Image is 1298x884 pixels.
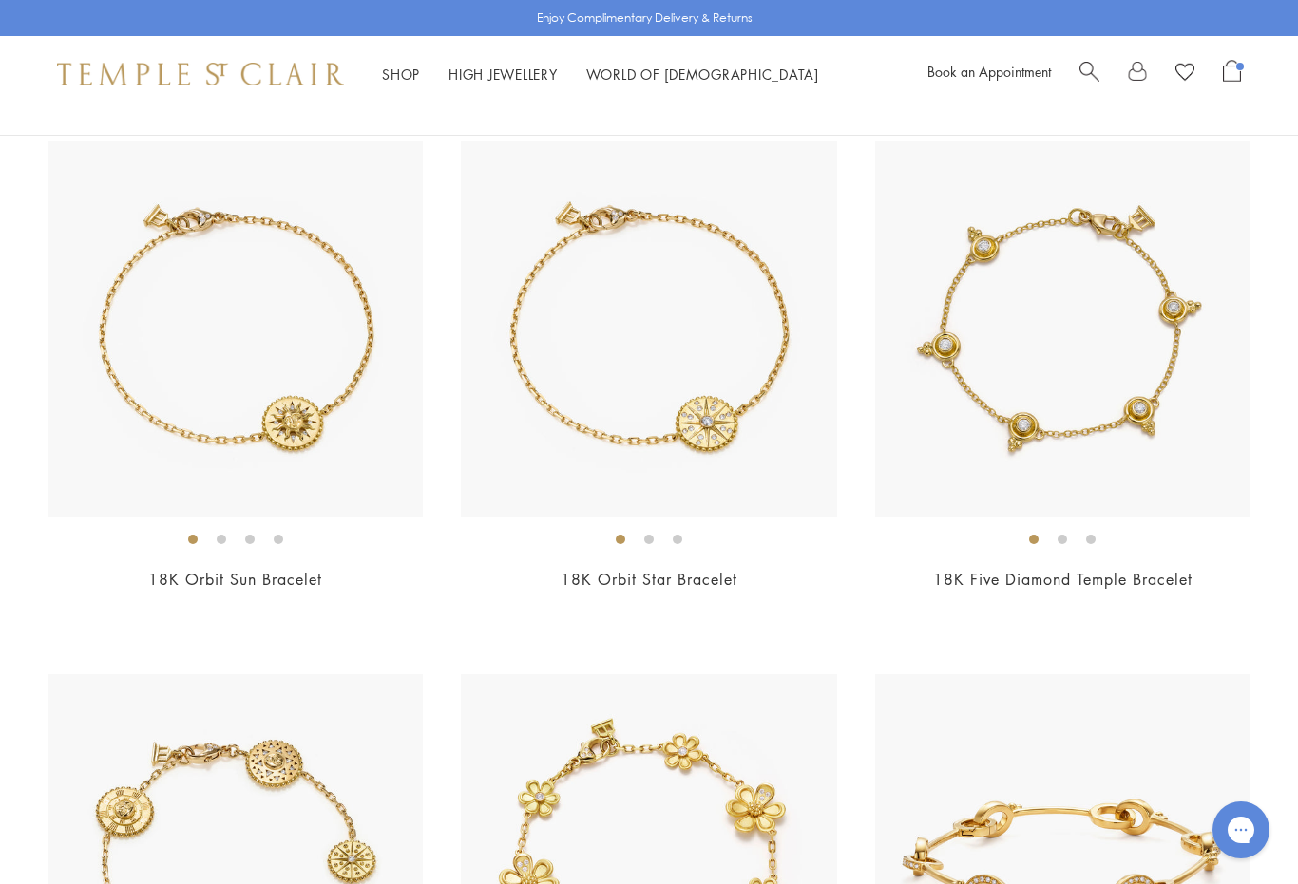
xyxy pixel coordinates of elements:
a: View Wishlist [1175,60,1194,88]
a: Search [1079,60,1099,88]
a: 18K Orbit Sun Bracelet [148,569,322,590]
a: ShopShop [382,65,420,84]
p: Enjoy Complimentary Delivery & Returns [537,9,753,28]
a: Open Shopping Bag [1223,60,1241,88]
a: Book an Appointment [927,62,1051,81]
a: World of [DEMOGRAPHIC_DATA]World of [DEMOGRAPHIC_DATA] [586,65,819,84]
a: 18K Five Diamond Temple Bracelet [933,569,1193,590]
nav: Main navigation [382,63,819,86]
img: 18K Five Diamond Temple Bracelet [875,141,1250,517]
a: 18K Orbit Star Bracelet [561,569,737,590]
img: Temple St. Clair [57,63,344,85]
img: B31839-SUN [48,141,423,517]
iframe: Gorgias live chat messenger [1203,795,1279,865]
img: 18K Orbit Star Bracelet [461,141,836,517]
a: High JewelleryHigh Jewellery [449,65,558,84]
